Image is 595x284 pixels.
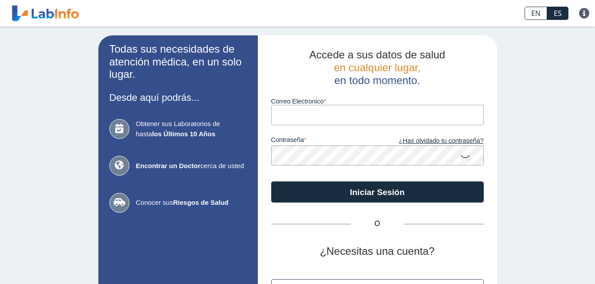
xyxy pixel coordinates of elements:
span: Conocer sus [136,198,247,208]
label: contraseña [271,136,377,146]
button: Iniciar Sesión [271,181,484,203]
span: cerca de usted [136,161,247,171]
span: Obtener sus Laboratorios de hasta [136,119,247,139]
b: Riesgos de Salud [173,199,229,206]
a: EN [525,7,547,20]
span: en todo momento. [334,74,420,86]
a: ES [547,7,568,20]
label: Correo Electronico [271,98,484,105]
h2: Todas sus necesidades de atención médica, en un solo lugar. [109,43,247,81]
span: en cualquier lugar, [334,61,420,73]
span: O [351,219,404,229]
b: Encontrar un Doctor [136,162,201,169]
span: Accede a sus datos de salud [309,49,445,61]
a: ¿Has olvidado tu contraseña? [377,136,484,146]
b: los Últimos 10 Años [152,130,215,138]
h3: Desde aquí podrás... [109,92,247,103]
h2: ¿Necesitas una cuenta? [271,245,484,258]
